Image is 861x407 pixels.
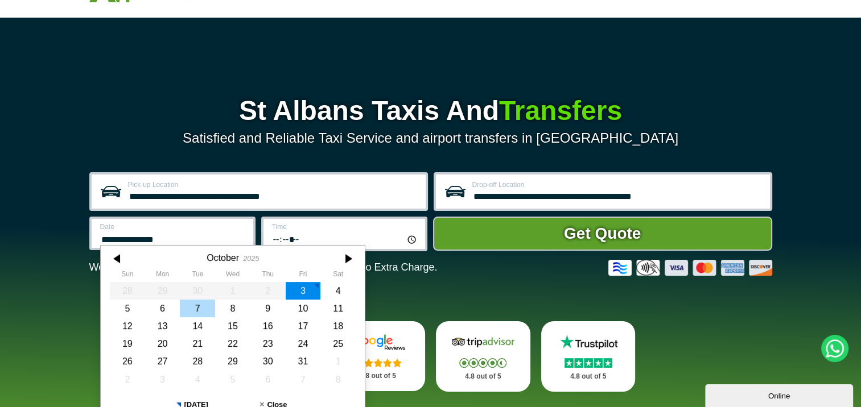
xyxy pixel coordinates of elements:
[215,282,250,300] div: 01 October 2025
[110,371,145,388] div: 02 November 2025
[180,335,215,352] div: 21 October 2025
[331,321,425,391] a: Google Stars 4.8 out of 5
[110,317,145,335] div: 12 October 2025
[110,270,145,281] th: Sunday
[110,352,145,370] div: 26 October 2025
[243,254,259,263] div: 2025
[320,317,356,335] div: 18 October 2025
[215,371,250,388] div: 05 November 2025
[145,371,180,388] div: 03 November 2025
[250,335,285,352] div: 23 October 2025
[449,334,517,351] img: Tripadvisor
[499,95,622,126] span: Transfers
[145,352,180,370] div: 27 October 2025
[320,371,356,388] div: 08 November 2025
[285,270,320,281] th: Friday
[554,334,623,351] img: Trustpilot
[433,217,772,251] button: Get Quote
[89,261,438,273] p: We Now Accept Card & Contactless Payment In
[89,97,772,124] h1: St Albans Taxis And
[250,300,285,317] div: 09 October 2025
[215,317,250,335] div: 15 October 2025
[215,270,250,281] th: Wednesday
[250,352,285,370] div: 30 October 2025
[180,371,215,388] div: 04 November 2025
[207,252,239,263] div: October
[565,358,612,368] img: Stars
[285,352,320,370] div: 31 October 2025
[320,335,356,352] div: 25 October 2025
[250,270,285,281] th: Thursday
[541,321,636,392] a: Trustpilot Stars 4.8 out of 5
[180,270,215,281] th: Tuesday
[472,181,763,188] label: Drop-off Location
[250,317,285,335] div: 16 October 2025
[89,130,772,146] p: Satisfied and Reliable Taxi Service and airport transfers in [GEOGRAPHIC_DATA]
[320,282,356,300] div: 04 October 2025
[215,300,250,317] div: 08 October 2025
[320,270,356,281] th: Saturday
[355,358,402,367] img: Stars
[320,300,356,317] div: 11 October 2025
[344,334,412,351] img: Google
[608,260,772,276] img: Credit And Debit Cards
[307,261,437,273] span: The Car at No Extra Charge.
[145,282,180,300] div: 29 September 2025
[100,223,246,230] label: Date
[250,371,285,388] div: 06 November 2025
[448,369,518,384] p: 4.8 out of 5
[215,335,250,352] div: 22 October 2025
[285,371,320,388] div: 07 November 2025
[110,335,145,352] div: 19 October 2025
[343,369,413,383] p: 4.8 out of 5
[705,382,855,407] iframe: chat widget
[145,335,180,352] div: 20 October 2025
[180,352,215,370] div: 28 October 2025
[145,270,180,281] th: Monday
[180,282,215,300] div: 30 September 2025
[128,181,419,188] label: Pick-up Location
[250,282,285,300] div: 02 October 2025
[285,282,320,300] div: 03 October 2025
[459,358,506,368] img: Stars
[285,335,320,352] div: 24 October 2025
[272,223,418,230] label: Time
[320,352,356,370] div: 01 November 2025
[180,300,215,317] div: 07 October 2025
[554,369,623,384] p: 4.8 out of 5
[180,317,215,335] div: 14 October 2025
[285,300,320,317] div: 10 October 2025
[110,300,145,317] div: 05 October 2025
[145,317,180,335] div: 13 October 2025
[436,321,530,392] a: Tripadvisor Stars 4.8 out of 5
[145,300,180,317] div: 06 October 2025
[110,282,145,300] div: 28 September 2025
[285,317,320,335] div: 17 October 2025
[215,352,250,370] div: 29 October 2025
